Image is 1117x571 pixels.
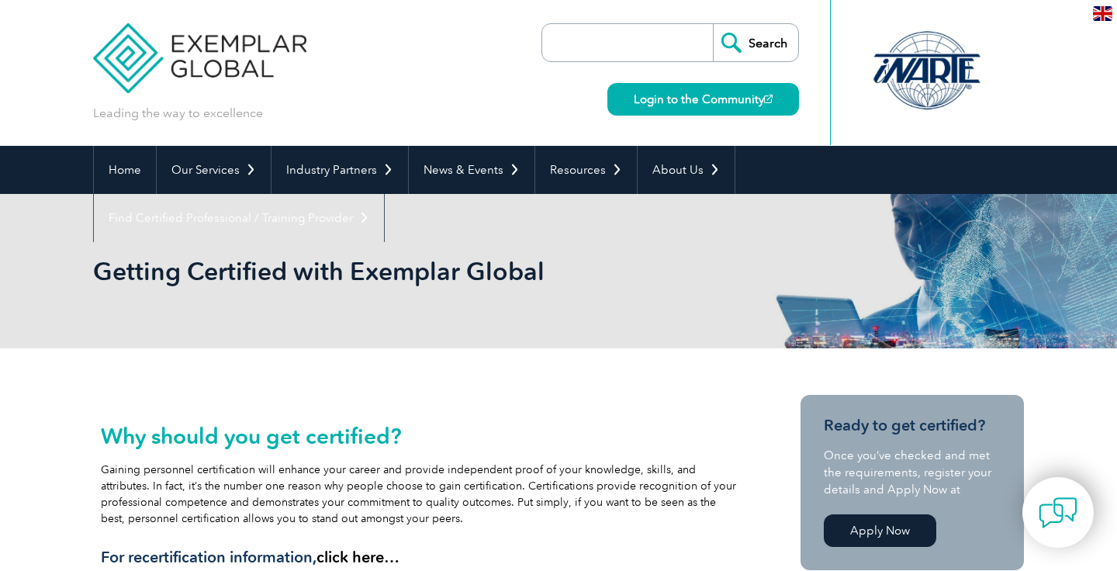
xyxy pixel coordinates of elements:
img: open_square.png [764,95,773,103]
a: click here… [316,548,399,566]
h3: For recertification information, [101,548,737,567]
a: Home [94,146,156,194]
a: Find Certified Professional / Training Provider [94,194,384,242]
a: Apply Now [824,514,936,547]
a: Industry Partners [271,146,408,194]
h2: Why should you get certified? [101,424,737,448]
a: Our Services [157,146,271,194]
div: Gaining personnel certification will enhance your career and provide independent proof of your kn... [101,424,737,567]
h1: Getting Certified with Exemplar Global [93,256,689,286]
img: contact-chat.png [1039,493,1077,532]
a: News & Events [409,146,534,194]
p: Once you’ve checked and met the requirements, register your details and Apply Now at [824,447,1001,498]
p: Leading the way to excellence [93,105,263,122]
img: en [1093,6,1112,21]
input: Search [713,24,798,61]
a: Resources [535,146,637,194]
h3: Ready to get certified? [824,416,1001,435]
a: Login to the Community [607,83,799,116]
a: About Us [638,146,735,194]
